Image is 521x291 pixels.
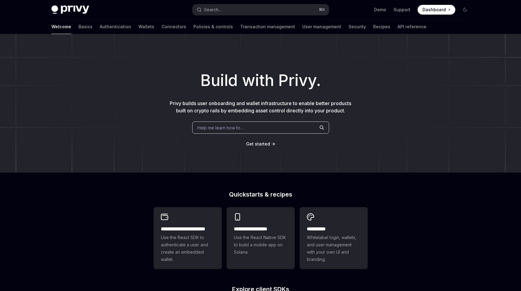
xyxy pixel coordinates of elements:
[193,4,329,15] button: Search...⌘K
[197,125,244,131] span: Help me learn how to…
[307,234,360,263] span: Whitelabel login, wallets, and user management with your own UI and branding.
[227,207,295,269] a: **** **** **** ***Use the React Native SDK to build a mobile app on Solana.
[422,7,446,13] span: Dashboard
[170,100,351,114] span: Privy builds user onboarding and wallet infrastructure to enable better products built on crypto ...
[154,191,368,197] h2: Quickstarts & recipes
[161,234,214,263] span: Use the React SDK to authenticate a user and create an embedded wallet.
[240,19,295,34] a: Transaction management
[418,5,455,15] a: Dashboard
[349,19,366,34] a: Security
[193,19,233,34] a: Policies & controls
[10,69,511,92] h1: Build with Privy.
[246,141,270,147] a: Get started
[398,19,426,34] a: API reference
[162,19,186,34] a: Connectors
[100,19,131,34] a: Authentication
[302,19,341,34] a: User management
[234,234,287,256] span: Use the React Native SDK to build a mobile app on Solana.
[373,19,390,34] a: Recipes
[51,19,71,34] a: Welcome
[51,5,89,14] img: dark logo
[460,5,470,15] button: Toggle dark mode
[394,7,410,13] a: Support
[204,6,221,13] div: Search...
[300,207,368,269] a: **** *****Whitelabel login, wallets, and user management with your own UI and branding.
[78,19,92,34] a: Basics
[374,7,386,13] a: Demo
[138,19,154,34] a: Wallets
[319,7,325,12] span: ⌘ K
